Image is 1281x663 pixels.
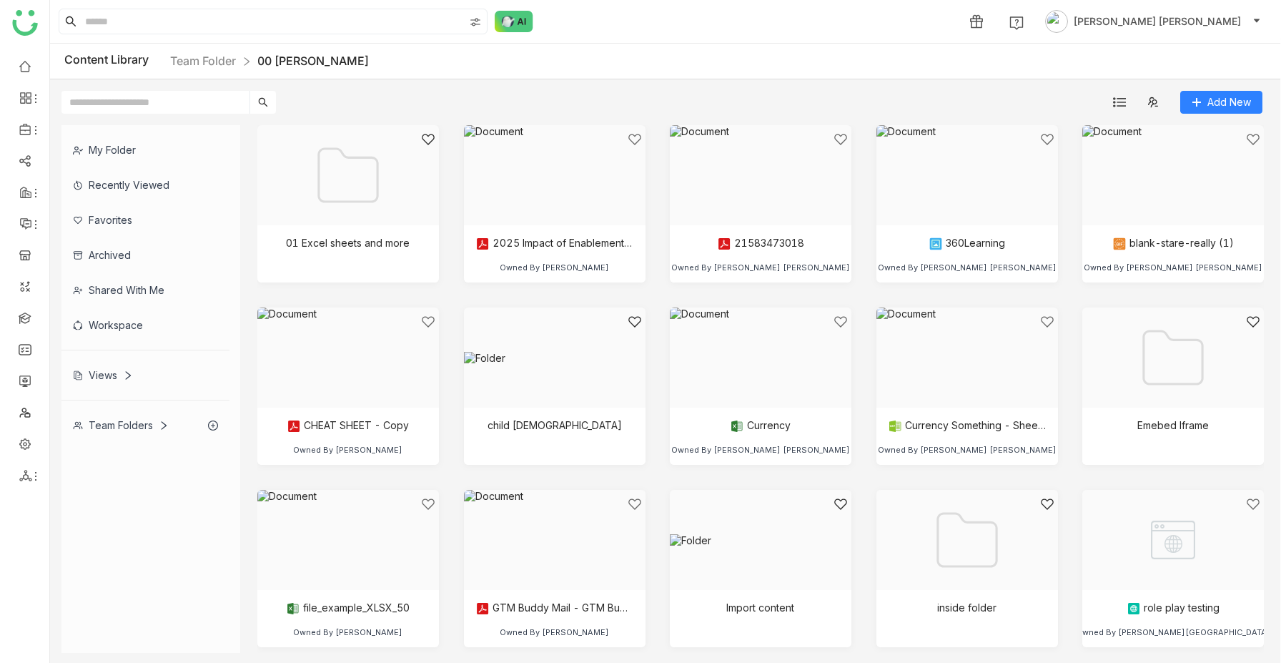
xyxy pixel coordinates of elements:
[929,237,1005,251] div: 360Learning
[61,202,229,237] div: Favorites
[671,262,850,272] div: Owned By [PERSON_NAME] [PERSON_NAME]
[500,627,609,637] div: Owned By [PERSON_NAME]
[61,272,229,308] div: Shared with me
[487,419,621,431] div: child [DEMOGRAPHIC_DATA]
[12,10,38,36] img: logo
[287,419,301,433] img: pdf.svg
[293,445,402,455] div: Owned By [PERSON_NAME]
[1180,91,1262,114] button: Add New
[929,237,943,251] img: png.svg
[286,601,300,616] img: xlsx.svg
[500,262,609,272] div: Owned By [PERSON_NAME]
[286,601,410,616] div: file_example_XLSX_50
[73,419,169,431] div: Team Folders
[64,52,369,70] div: Content Library
[888,419,902,433] img: csv.svg
[671,445,850,455] div: Owned By [PERSON_NAME] [PERSON_NAME]
[1207,94,1251,110] span: Add New
[1137,322,1209,393] img: Folder
[286,237,410,249] div: 01 Excel sheets and more
[293,627,402,637] div: Owned By [PERSON_NAME]
[73,369,133,381] div: Views
[937,601,996,614] div: inside folder
[876,308,1058,408] img: Document
[464,352,646,364] img: Folder
[717,237,731,251] img: pdf.svg
[287,419,409,433] div: CHEAT SHEET - Copy
[1074,14,1241,29] span: [PERSON_NAME] [PERSON_NAME]
[878,445,1057,455] div: Owned By [PERSON_NAME] [PERSON_NAME]
[670,534,851,546] img: Folder
[876,125,1058,225] img: Document
[1084,262,1262,272] div: Owned By [PERSON_NAME] [PERSON_NAME]
[931,504,1003,576] img: Folder
[878,262,1057,272] div: Owned By [PERSON_NAME] [PERSON_NAME]
[1127,601,1141,616] img: article.svg
[464,490,646,590] img: Document
[475,601,634,616] div: GTM Buddy Mail - GTM Buddy People Research & Account Map – Summary Report.pdf
[170,54,236,68] a: Team Folder
[1082,125,1264,225] img: Document
[1137,419,1209,431] div: Emebed Iframe
[61,237,229,272] div: Archived
[495,11,533,32] img: ask-buddy-normal.svg
[1076,627,1270,637] div: Owned By [PERSON_NAME][GEOGRAPHIC_DATA]
[475,237,634,251] div: 2025 Impact of Enablement Report (1)
[61,308,229,343] div: Workspace
[464,125,646,225] img: Document
[1009,16,1024,30] img: help.svg
[1042,10,1264,33] button: [PERSON_NAME] [PERSON_NAME]
[670,308,851,408] img: Document
[61,167,229,202] div: Recently Viewed
[1127,601,1220,616] div: role play testing
[312,139,384,211] img: Folder
[670,125,851,225] img: Document
[1112,237,1127,251] img: gif.svg
[726,601,794,614] div: Import content
[717,237,804,251] div: 21583473018
[1113,96,1126,109] img: list.svg
[730,419,791,433] div: Currency
[730,419,744,433] img: xlsx.svg
[61,132,229,167] div: My Folder
[470,16,481,28] img: search-type.svg
[1112,237,1234,251] div: blank-stare-really (1)
[1045,10,1068,33] img: avatar
[257,54,369,68] a: 00 [PERSON_NAME]
[475,237,490,251] img: pdf.svg
[475,601,490,616] img: pdf.svg
[257,308,439,408] img: Document
[257,490,439,590] img: Document
[888,419,1047,433] div: Currency Something - Sheet1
